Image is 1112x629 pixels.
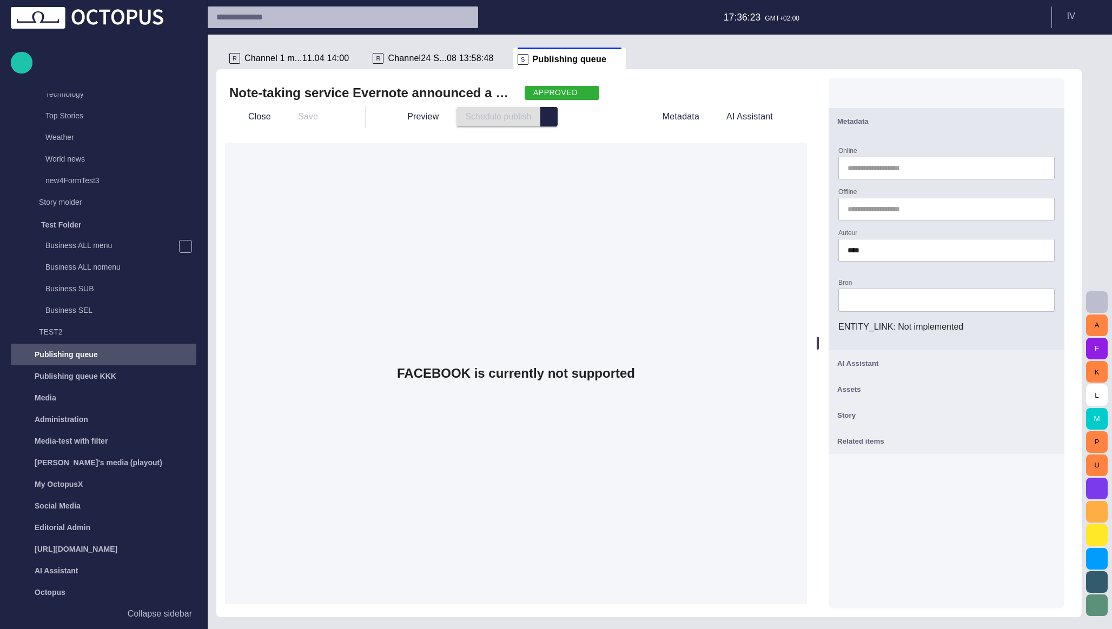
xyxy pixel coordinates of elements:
[24,84,196,106] div: Technology
[35,349,98,360] p: Publishing queue
[11,560,196,581] div: AI Assistant
[397,366,635,381] h2: FACEBOOK is currently not supported
[724,10,761,24] p: 17:36:23
[11,603,196,625] button: Collapse sidebar
[35,522,90,533] p: Editorial Admin
[11,452,196,473] div: [PERSON_NAME]'s media (playout)
[39,326,196,337] p: TEST2
[45,240,178,251] p: Business ALL menu
[368,48,513,69] div: RChannel24 S...08 13:58:48
[45,132,196,143] p: Weather
[373,53,383,64] p: R
[11,581,196,603] div: Octopus
[45,89,196,99] p: Technology
[837,359,879,367] span: AI Assistant
[1067,10,1075,23] p: I V
[24,236,196,257] div: Business ALL menu
[765,14,799,23] p: GMT+02:00
[35,587,65,598] p: Octopus
[24,128,196,149] div: Weather
[533,54,606,65] span: Publishing queue
[45,305,196,316] p: Business SEL
[11,430,196,452] div: Media-test with filter
[35,544,117,554] p: [URL][DOMAIN_NAME]
[41,219,81,230] p: Test Folder
[39,197,196,208] p: Story molder
[229,107,275,126] button: Close
[829,350,1064,376] button: AI Assistant
[1086,408,1108,430] button: M
[35,392,56,403] p: Media
[1086,361,1108,383] button: K
[838,278,852,287] label: Bron
[45,153,196,164] p: World news
[45,175,196,186] p: new4FormTest3
[45,110,196,121] p: Top Stories
[1086,384,1108,406] button: L
[388,53,493,64] span: Channel24 S...08 13:58:48
[45,262,196,272] p: Business ALL nomenu
[644,107,703,126] button: Metadata
[11,538,196,560] div: [URL][DOMAIN_NAME]
[525,86,599,100] button: APPROVED
[35,500,81,511] p: Social Media
[837,117,869,125] span: Metadata
[17,192,196,214] div: Story molder
[838,146,857,156] label: Online
[1086,314,1108,336] button: A
[829,402,1064,428] button: Story
[838,320,1055,333] div: ENTITY_LINK : Not implemented
[456,107,558,126] div: Button group with publish options
[24,149,196,171] div: World news
[35,479,83,490] p: My OctopusX
[837,411,856,419] span: Story
[707,107,777,126] button: AI Assistant
[11,7,163,29] img: Octopus News Room
[17,322,196,344] div: TEST2
[229,84,516,102] h2: Note-taking service Evernote announced a breach on their network today, and has instituted a serv...
[1058,6,1106,26] button: IV
[24,279,196,300] div: Business SUB
[35,565,78,576] p: AI Assistant
[838,229,857,238] label: Auteur
[24,257,196,279] div: Business ALL nomenu
[383,107,448,126] button: Preview
[837,385,861,393] span: Assets
[244,53,349,64] span: Channel 1 m...11.04 14:00
[829,376,1064,402] button: Assets
[838,188,857,197] label: Offline
[513,48,626,69] div: SPublishing queue
[35,457,162,468] p: [PERSON_NAME]'s media (playout)
[24,300,196,322] div: Business SEL
[35,414,88,425] p: Administration
[24,106,196,128] div: Top Stories
[24,171,196,192] div: new4FormTest3
[829,428,1064,454] button: Related items
[35,436,108,446] p: Media-test with filter
[829,108,1064,134] button: Metadata
[35,371,116,382] p: Publishing queue KKK
[128,607,192,620] p: Collapse sidebar
[1086,431,1108,453] button: P
[1086,338,1108,359] button: F
[540,107,558,126] button: select publish option
[1086,454,1108,476] button: U
[225,48,368,69] div: RChannel 1 m...11.04 14:00
[837,437,884,445] span: Related items
[11,344,196,365] div: Publishing queue
[518,54,528,65] p: S
[45,283,196,294] p: Business SUB
[229,53,240,64] p: R
[11,387,196,409] div: Media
